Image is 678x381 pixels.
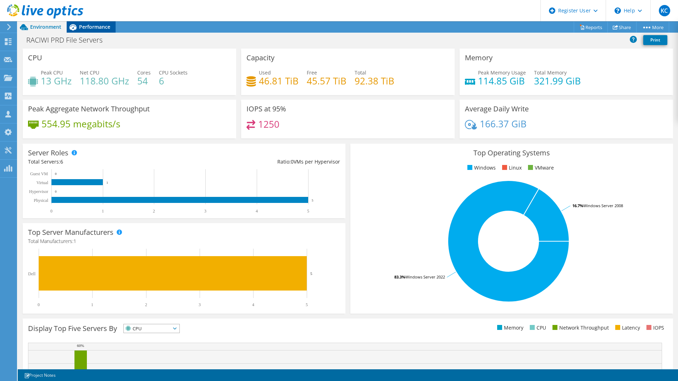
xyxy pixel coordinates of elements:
[28,54,42,62] h3: CPU
[312,199,313,202] text: 5
[34,198,48,203] text: Physical
[199,302,201,307] text: 3
[356,149,668,157] h3: Top Operating Systems
[29,189,48,194] text: Hypervisor
[77,343,84,348] text: 60%
[38,302,40,307] text: 0
[480,120,527,128] h4: 166.37 GiB
[551,324,609,332] li: Network Throughput
[607,22,637,33] a: Share
[30,23,61,30] span: Environment
[246,54,274,62] h3: Capacity
[405,274,445,280] tspan: Windows Server 2022
[306,302,308,307] text: 5
[355,77,394,85] h4: 92.38 TiB
[583,203,623,208] tspan: Windows Server 2008
[528,324,546,332] li: CPU
[137,69,151,76] span: Cores
[28,105,150,113] h3: Peak Aggregate Network Throughput
[79,23,110,30] span: Performance
[534,69,567,76] span: Total Memory
[73,238,76,244] span: 1
[41,77,72,85] h4: 13 GHz
[394,274,405,280] tspan: 83.3%
[258,120,279,128] h4: 1250
[534,77,581,85] h4: 321.99 GiB
[50,209,52,214] text: 0
[80,77,129,85] h4: 118.80 GHz
[55,172,57,176] text: 0
[19,371,61,380] a: Project Notes
[256,209,258,214] text: 4
[30,171,48,176] text: Guest VM
[102,209,104,214] text: 1
[41,120,120,128] h4: 554.95 megabits/s
[159,77,188,85] h4: 6
[307,209,309,214] text: 5
[645,324,664,332] li: IOPS
[137,77,151,85] h4: 54
[659,5,670,16] span: KC
[28,158,184,166] div: Total Servers:
[259,69,271,76] span: Used
[28,149,68,157] h3: Server Roles
[500,164,522,172] li: Linux
[23,36,113,44] h1: RACIWI PRD File Servers
[310,271,312,276] text: 5
[91,302,93,307] text: 1
[60,158,63,165] span: 6
[124,324,171,333] span: CPU
[246,105,286,113] h3: IOPS at 95%
[574,22,608,33] a: Reports
[41,69,63,76] span: Peak CPU
[28,271,35,276] text: Dell
[643,35,667,45] a: Print
[615,7,621,14] svg: \n
[28,237,340,245] h4: Total Manufacturers:
[465,54,493,62] h3: Memory
[478,77,526,85] h4: 114.85 GiB
[572,203,583,208] tspan: 16.7%
[291,158,294,165] span: 0
[636,22,669,33] a: More
[153,209,155,214] text: 2
[478,69,526,76] span: Peak Memory Usage
[526,164,554,172] li: VMware
[466,164,496,172] li: Windows
[37,180,49,185] text: Virtual
[145,302,147,307] text: 2
[307,77,346,85] h4: 45.57 TiB
[465,105,529,113] h3: Average Daily Write
[80,69,99,76] span: Net CPU
[495,324,523,332] li: Memory
[159,69,188,76] span: CPU Sockets
[106,181,108,184] text: 1
[259,77,299,85] h4: 46.81 TiB
[307,69,317,76] span: Free
[204,209,206,214] text: 3
[55,190,57,193] text: 0
[184,158,340,166] div: Ratio: VMs per Hypervisor
[28,228,113,236] h3: Top Server Manufacturers
[613,324,640,332] li: Latency
[252,302,254,307] text: 4
[355,69,366,76] span: Total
